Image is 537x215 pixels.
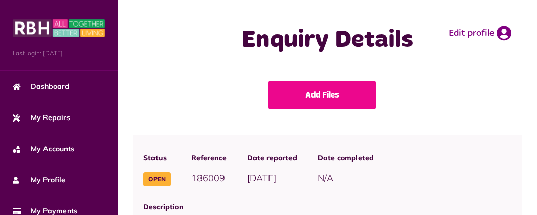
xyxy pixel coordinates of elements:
[143,153,171,163] span: Status
[13,18,105,38] img: MyRBH
[143,172,171,186] span: Open
[247,172,276,184] span: [DATE]
[13,144,74,154] span: My Accounts
[166,26,488,55] h1: Enquiry Details
[268,81,376,109] a: Add Files
[318,153,374,163] span: Date completed
[143,202,511,212] span: Description
[13,49,105,58] span: Last login: [DATE]
[13,112,70,123] span: My Repairs
[13,81,70,92] span: Dashboard
[449,26,511,41] a: Edit profile
[247,153,297,163] span: Date reported
[191,153,227,163] span: Reference
[318,172,333,184] span: N/A
[191,172,225,184] span: 186009
[13,175,65,185] span: My Profile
